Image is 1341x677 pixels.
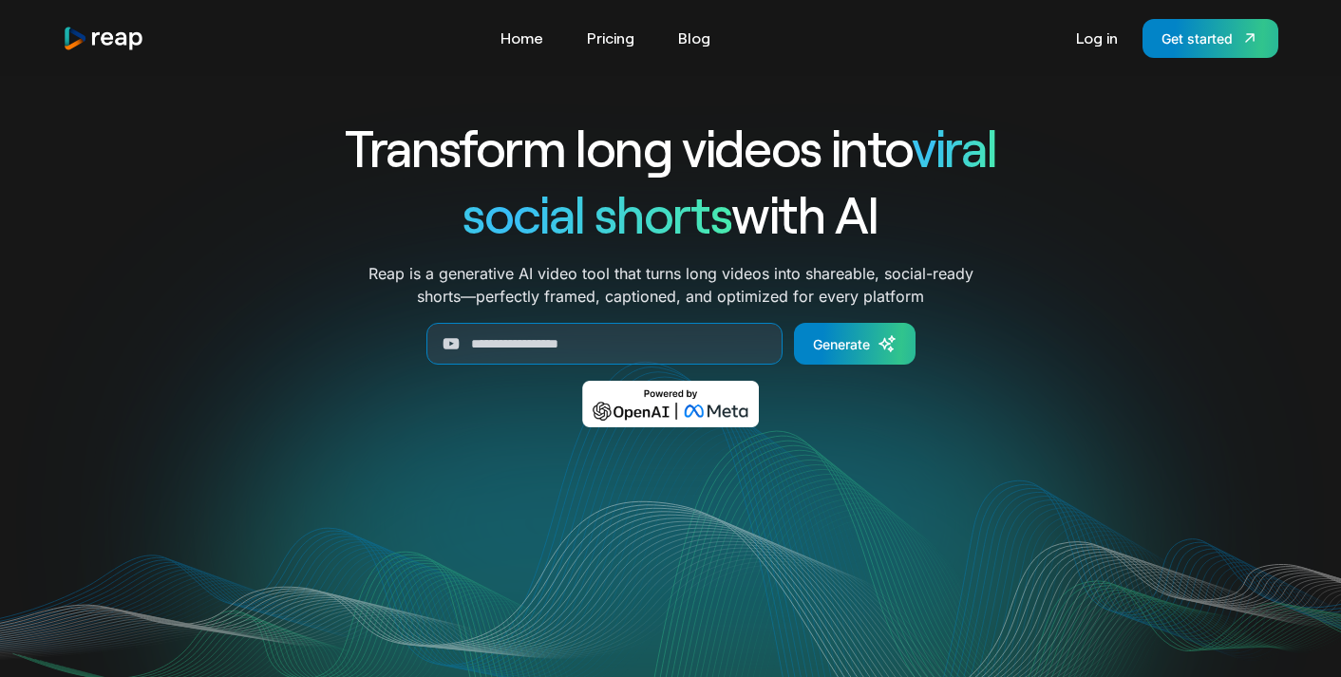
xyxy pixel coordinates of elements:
div: Get started [1162,28,1233,48]
p: Reap is a generative AI video tool that turns long videos into shareable, social-ready shorts—per... [368,262,973,308]
span: viral [912,116,996,178]
a: Log in [1067,23,1127,53]
h1: Transform long videos into [275,114,1066,180]
form: Generate Form [275,323,1066,365]
span: social shorts [463,182,731,244]
img: Powered by OpenAI & Meta [582,381,760,427]
a: Blog [669,23,720,53]
a: Pricing [577,23,644,53]
img: reap logo [63,26,144,51]
a: Generate [794,323,916,365]
h1: with AI [275,180,1066,247]
a: home [63,26,144,51]
div: Generate [813,334,870,354]
a: Get started [1143,19,1278,58]
a: Home [491,23,553,53]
